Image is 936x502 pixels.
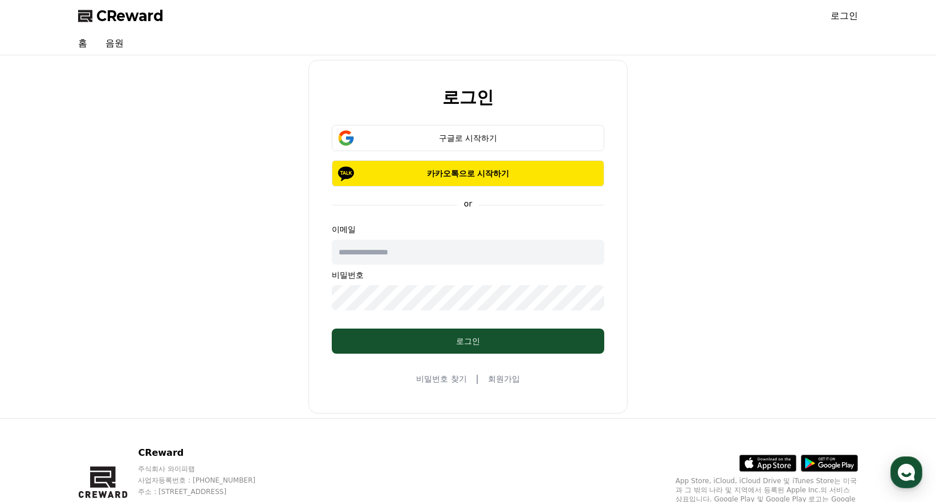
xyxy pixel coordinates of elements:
[332,329,604,354] button: 로그인
[488,373,520,384] a: 회원가입
[355,335,581,347] div: 로그인
[96,32,133,55] a: 음원
[138,476,277,485] p: 사업자등록번호 : [PHONE_NUMBER]
[332,269,604,281] p: 비밀번호
[138,464,277,473] p: 주식회사 와이피랩
[332,224,604,235] p: 이메일
[348,168,588,179] p: 카카오톡으로 시작하기
[147,362,219,390] a: 설정
[476,372,479,386] span: |
[457,198,479,209] p: or
[78,7,164,25] a: CReward
[176,379,190,388] span: 설정
[348,132,588,144] div: 구글로 시작하기
[442,88,494,107] h2: 로그인
[3,362,75,390] a: 홈
[332,125,604,151] button: 구글로 시작하기
[138,487,277,496] p: 주소 : [STREET_ADDRESS]
[831,9,858,23] a: 로그인
[36,379,43,388] span: 홈
[96,7,164,25] span: CReward
[69,32,96,55] a: 홈
[416,373,466,384] a: 비밀번호 찾기
[138,446,277,460] p: CReward
[332,160,604,187] button: 카카오톡으로 시작하기
[75,362,147,390] a: 대화
[104,379,118,388] span: 대화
